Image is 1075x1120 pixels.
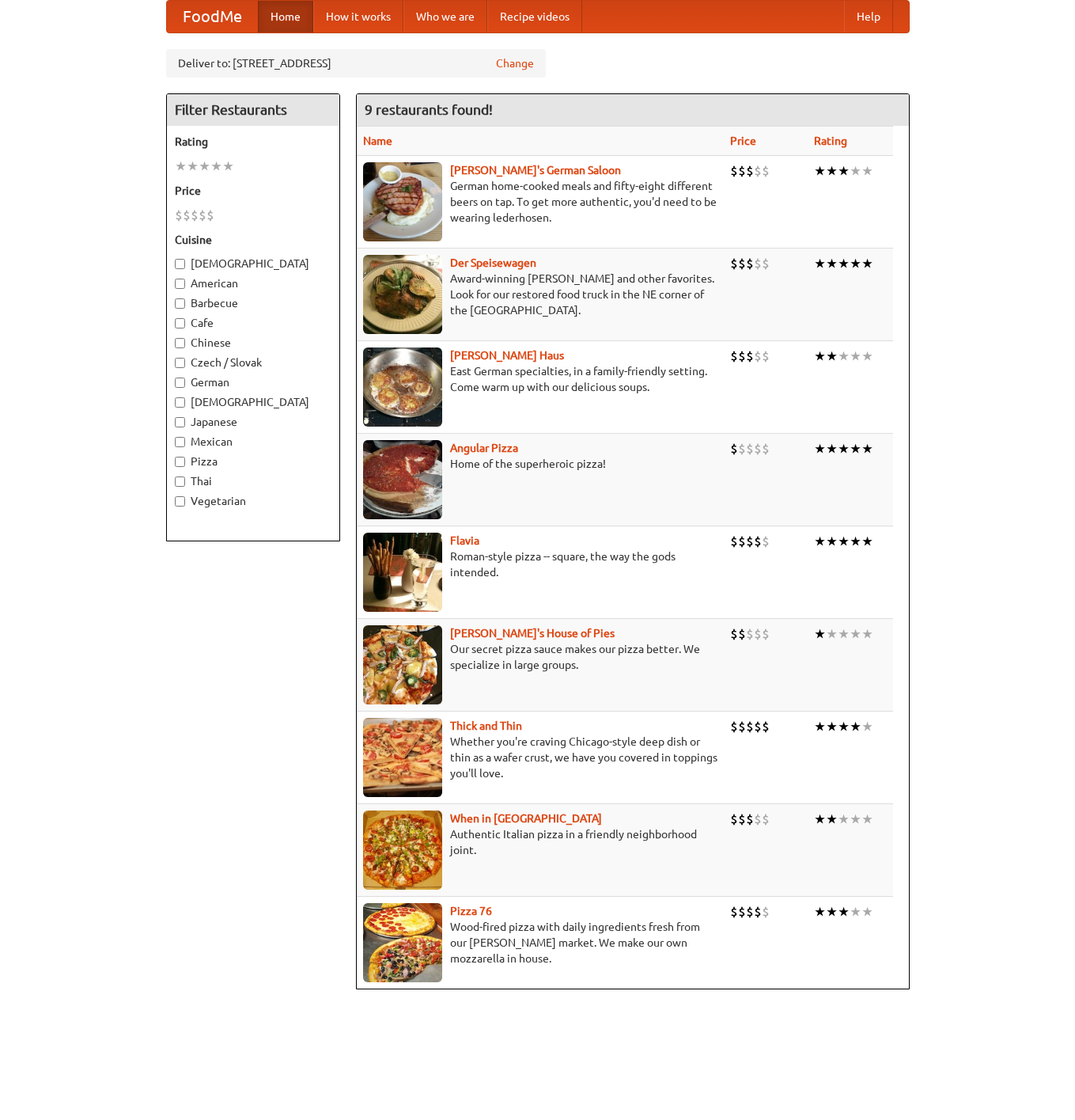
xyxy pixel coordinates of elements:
li: ★ [826,718,838,735]
li: ★ [826,811,838,828]
li: ★ [838,440,850,457]
h5: Rating [175,134,331,150]
li: $ [762,903,770,921]
b: Pizza 76 [450,905,492,917]
img: luigis.jpg [363,625,442,704]
li: ★ [814,903,826,921]
li: $ [754,255,762,272]
li: $ [738,811,746,828]
label: Thai [175,473,331,489]
li: $ [746,533,754,550]
b: [PERSON_NAME] Haus [450,349,564,362]
a: Home [258,1,313,32]
ng-pluralize: 9 restaurants found! [365,102,493,117]
li: ★ [222,158,234,175]
img: kohlhaus.jpg [363,347,442,427]
li: ★ [861,903,873,921]
li: ★ [826,440,838,457]
input: Cafe [175,318,185,328]
li: ★ [838,162,850,180]
li: $ [762,255,770,272]
li: ★ [838,903,850,921]
a: FoodMe [167,1,258,32]
li: $ [754,625,762,643]
li: ★ [826,533,838,550]
li: $ [738,625,746,643]
a: When in [GEOGRAPHIC_DATA] [450,812,602,825]
img: speisewagen.jpg [363,255,442,334]
div: Deliver to: [STREET_ADDRESS] [166,49,546,78]
p: Home of the superheroic pizza! [363,456,717,472]
li: ★ [826,903,838,921]
li: $ [738,162,746,180]
li: ★ [826,255,838,272]
a: Flavia [450,534,479,547]
li: ★ [838,255,850,272]
li: ★ [850,811,861,828]
li: $ [730,440,738,457]
li: ★ [814,811,826,828]
input: Pizza [175,457,185,467]
li: ★ [861,625,873,643]
li: $ [762,347,770,365]
li: $ [746,625,754,643]
input: [DEMOGRAPHIC_DATA] [175,397,185,408]
label: [DEMOGRAPHIC_DATA] [175,394,331,410]
a: [PERSON_NAME]'s House of Pies [450,627,615,640]
li: ★ [814,533,826,550]
li: ★ [850,255,861,272]
li: ★ [175,158,187,175]
li: ★ [850,533,861,550]
a: Recipe videos [487,1,582,32]
h5: Cuisine [175,232,331,248]
li: $ [762,718,770,735]
a: Who we are [403,1,487,32]
label: German [175,374,331,390]
img: pizza76.jpg [363,903,442,982]
li: ★ [861,811,873,828]
li: ★ [861,533,873,550]
li: $ [762,625,770,643]
label: American [175,275,331,291]
li: ★ [850,440,861,457]
li: $ [730,533,738,550]
li: ★ [850,625,861,643]
li: $ [762,440,770,457]
li: $ [746,347,754,365]
a: How it works [313,1,403,32]
li: $ [175,207,183,224]
h4: Filter Restaurants [167,94,339,126]
a: Angular Pizza [450,442,518,454]
li: $ [754,440,762,457]
li: $ [746,903,754,921]
li: $ [730,255,738,272]
p: Our secret pizza sauce makes our pizza better. We specialize in large groups. [363,641,717,673]
b: Thick and Thin [450,719,522,732]
input: Mexican [175,437,185,447]
li: $ [738,440,746,457]
a: Der Speisewagen [450,256,536,269]
li: $ [754,811,762,828]
p: Authentic Italian pizza in a friendly neighborhood joint. [363,826,717,858]
input: Thai [175,476,185,487]
input: American [175,279,185,289]
li: $ [730,162,738,180]
li: $ [746,718,754,735]
li: ★ [850,903,861,921]
li: $ [754,903,762,921]
li: ★ [838,718,850,735]
label: Pizza [175,454,331,469]
label: Mexican [175,434,331,450]
img: angular.jpg [363,440,442,519]
li: $ [730,347,738,365]
li: ★ [199,158,210,175]
li: ★ [838,533,850,550]
li: ★ [861,347,873,365]
input: Czech / Slovak [175,358,185,368]
li: $ [199,207,206,224]
li: $ [754,533,762,550]
li: ★ [861,440,873,457]
li: $ [746,440,754,457]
